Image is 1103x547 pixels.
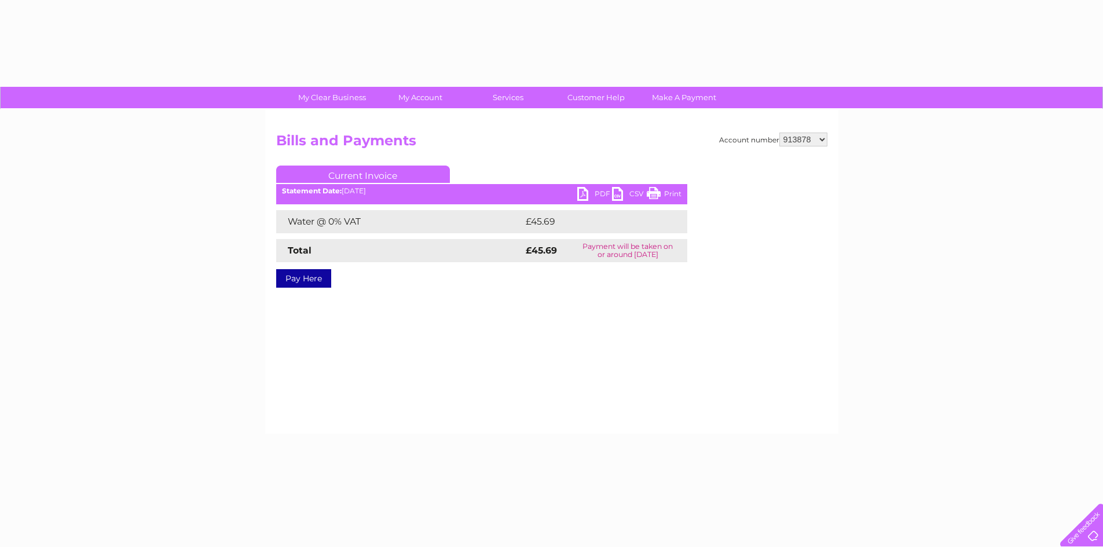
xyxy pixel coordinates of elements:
[612,187,647,204] a: CSV
[569,239,687,262] td: Payment will be taken on or around [DATE]
[284,87,380,108] a: My Clear Business
[276,133,827,155] h2: Bills and Payments
[276,187,687,195] div: [DATE]
[276,269,331,288] a: Pay Here
[719,133,827,146] div: Account number
[577,187,612,204] a: PDF
[548,87,644,108] a: Customer Help
[636,87,732,108] a: Make A Payment
[526,245,557,256] strong: £45.69
[460,87,556,108] a: Services
[288,245,312,256] strong: Total
[523,210,664,233] td: £45.69
[282,186,342,195] b: Statement Date:
[372,87,468,108] a: My Account
[276,210,523,233] td: Water @ 0% VAT
[276,166,450,183] a: Current Invoice
[647,187,681,204] a: Print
